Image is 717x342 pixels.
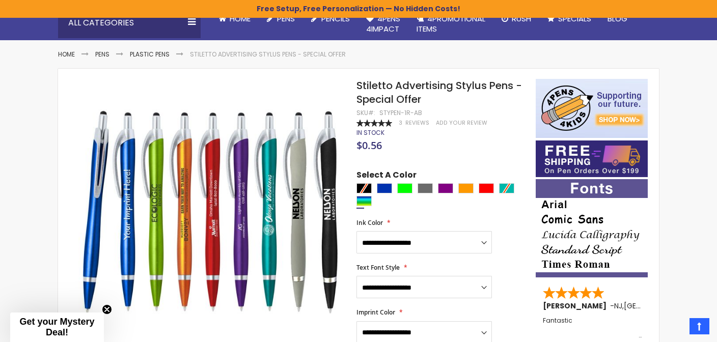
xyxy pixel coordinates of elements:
[356,196,372,206] div: Assorted
[399,119,431,127] a: 3 Reviews
[356,308,395,317] span: Imprint Color
[356,129,384,137] div: Availability
[358,8,408,41] a: 4Pens4impact
[230,13,251,24] span: Home
[95,50,109,59] a: Pens
[356,169,417,183] span: Select A Color
[536,179,648,277] img: font-personalization-examples
[321,13,350,24] span: Pencils
[366,13,400,34] span: 4Pens 4impact
[438,183,453,193] div: Purple
[356,218,383,227] span: Ink Color
[356,138,382,152] span: $0.56
[493,8,539,30] a: Rush
[418,183,433,193] div: Grey
[397,183,412,193] div: Lime Green
[277,13,295,24] span: Pens
[479,183,494,193] div: Red
[379,109,422,117] div: STYPEN-1R-AB
[211,8,259,30] a: Home
[543,317,642,339] div: Fantastic
[405,119,429,127] span: Reviews
[458,183,474,193] div: Orange
[130,50,170,59] a: Plastic Pens
[377,183,392,193] div: Blue
[608,13,627,24] span: Blog
[408,8,493,41] a: 4PROMOTIONALITEMS
[436,119,487,127] a: Add Your Review
[102,304,112,315] button: Close teaser
[10,312,104,342] div: Get your Mystery Deal!Close teaser
[190,50,346,59] li: Stiletto Advertising Stylus Pens - Special Offer
[614,301,622,311] span: NJ
[58,8,201,38] div: All Categories
[536,140,648,177] img: Free shipping on orders over $199
[539,8,599,30] a: Specials
[512,13,531,24] span: Rush
[690,318,709,334] a: Top
[543,301,610,311] span: [PERSON_NAME]
[356,78,522,106] span: Stiletto Advertising Stylus Pens - Special Offer
[356,128,384,137] span: In stock
[624,301,699,311] span: [GEOGRAPHIC_DATA]
[58,50,75,59] a: Home
[417,13,485,34] span: 4PROMOTIONAL ITEMS
[610,301,699,311] span: - ,
[399,119,402,127] span: 3
[536,79,648,138] img: 4pens 4 kids
[303,8,358,30] a: Pencils
[599,8,636,30] a: Blog
[356,120,392,127] div: 100%
[356,108,375,117] strong: SKU
[558,13,591,24] span: Specials
[78,78,343,342] img: Stiletto Advertising Stylus Pens - Special Offer
[356,263,400,272] span: Text Font Style
[259,8,303,30] a: Pens
[19,317,94,337] span: Get your Mystery Deal!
